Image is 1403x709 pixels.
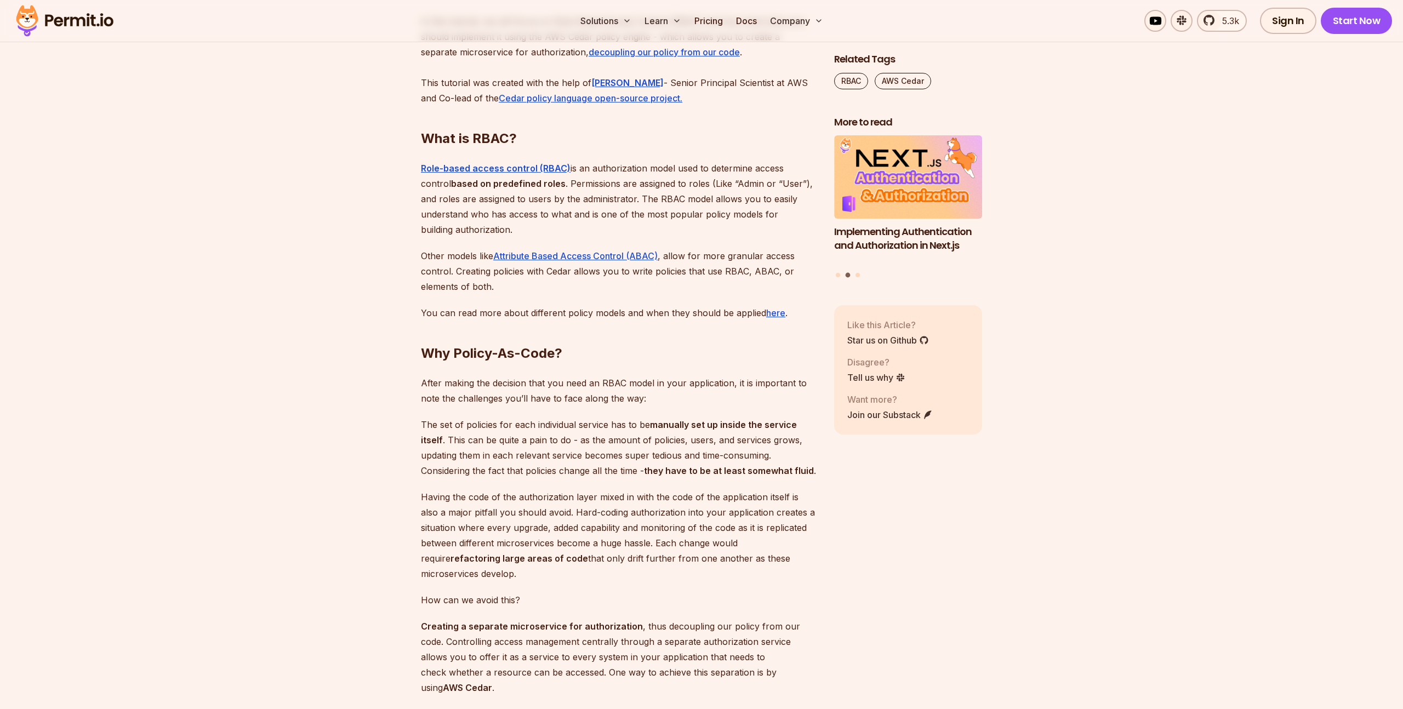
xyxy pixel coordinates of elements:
a: decoupling our policy from our code [589,47,740,58]
strong: manually set up inside the service itself [421,419,797,445]
strong: they have to be at least somewhat fluid [644,465,814,476]
li: 2 of 3 [834,136,982,266]
a: here [766,307,785,318]
div: Posts [834,136,982,279]
p: Like this Article? [847,318,929,331]
p: is an authorization model used to determine access control . Permissions are assigned to roles (L... [421,161,817,237]
a: [PERSON_NAME] [591,77,664,88]
p: Other models like , allow for more granular access control. Creating policies with Cedar allows y... [421,248,817,294]
a: Tell us why [847,371,905,384]
p: The set of policies for each individual service has to be . This can be quite a pain to do - as t... [421,417,817,478]
button: Learn [640,10,686,32]
a: Cedar policy language open-source project. [499,93,682,104]
p: , thus decoupling our policy from our code. Controlling access management centrally through a sep... [421,619,817,695]
p: Disagree? [847,356,905,369]
button: Go to slide 1 [836,273,840,277]
a: RBAC [834,73,868,89]
h3: Implementing Authentication and Authorization in Next.js [834,225,982,253]
button: Solutions [576,10,636,32]
a: Docs [732,10,761,32]
strong: based on predefined roles [451,178,566,189]
a: Star us on Github [847,334,929,347]
span: 5.3k [1216,14,1239,27]
button: Company [766,10,828,32]
a: Attribute Based Access Control (ABAC) [493,250,658,261]
p: How can we avoid this? [421,592,817,608]
h2: More to read [834,116,982,129]
strong: Why Policy-As-Code? [421,345,562,361]
img: Permit logo [11,2,118,39]
p: Having the code of the authorization layer mixed in with the code of the application itself is al... [421,489,817,581]
strong: AWS Cedar [443,682,492,693]
a: Role-based access control (RBAC) [421,163,571,174]
a: Join our Substack [847,408,933,421]
a: Sign In [1260,8,1316,34]
a: AWS Cedar [875,73,931,89]
button: Go to slide 3 [856,273,860,277]
a: Start Now [1321,8,1393,34]
img: Implementing Authentication and Authorization in Next.js [834,136,982,219]
a: Pricing [690,10,727,32]
button: Go to slide 2 [846,273,851,278]
p: After making the decision that you need an RBAC model in your application, it is important to not... [421,375,817,406]
p: In this tutorial, we will focus on Role-Based Access Control (RBAC) and how (and why) you should ... [421,14,817,106]
a: Implementing Authentication and Authorization in Next.jsImplementing Authentication and Authoriza... [834,136,982,266]
strong: refactoring large areas of code [450,553,588,564]
p: Want more? [847,393,933,406]
h2: What is RBAC? [421,86,817,147]
p: You can read more about different policy models and when they should be applied . [421,305,817,321]
a: 5.3k [1197,10,1247,32]
h2: Related Tags [834,53,982,66]
strong: Creating a separate microservice for authorization [421,621,643,632]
